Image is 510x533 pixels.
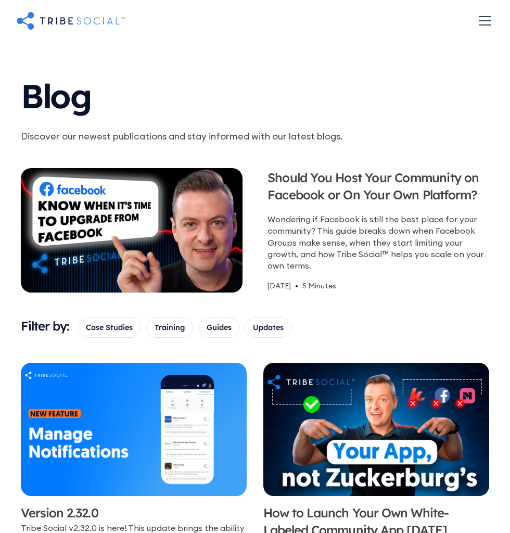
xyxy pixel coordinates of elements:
div: 5 Minutes [302,280,336,291]
h1: Blog [21,67,420,121]
span: Guides [207,322,232,333]
h3: Should You Host Your Community on Facebook or On Your Own Platform? [267,169,489,209]
h3: Version 2.32.0 [21,504,247,522]
div: Wondering if Facebook is still the best place for your community? This guide breaks down when Fac... [267,213,489,272]
a: Should You Host Your Community on Facebook or On Your Own Platform?Wondering if Facebook is still... [21,168,489,293]
div: [DATE] [267,280,291,291]
p: Discover our newest publications and stay informed with our latest blogs. [21,129,420,143]
h3: Filter by: [21,318,69,335]
span: Updates [253,322,284,333]
form: Email Form [78,318,489,337]
a: home [17,10,125,31]
span: Case Studies [86,322,133,333]
span: Training [155,322,185,333]
div: • [295,280,298,291]
div: menu [473,8,493,33]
